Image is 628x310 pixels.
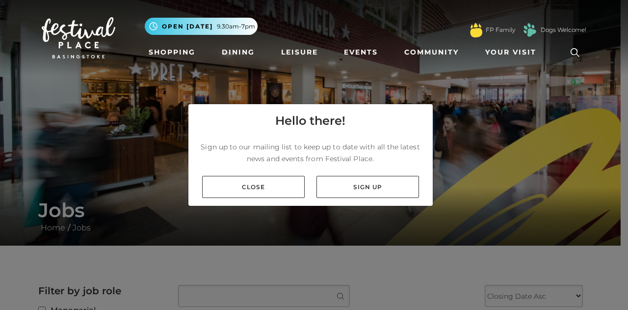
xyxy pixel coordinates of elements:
span: 9.30am-7pm [217,22,255,31]
span: Open [DATE] [162,22,213,31]
a: Dining [218,43,259,61]
img: Festival Place Logo [42,17,115,58]
h4: Hello there! [275,112,345,130]
p: Sign up to our mailing list to keep up to date with all the latest news and events from Festival ... [196,141,425,165]
a: Dogs Welcome! [541,26,586,34]
a: Leisure [277,43,322,61]
a: Close [202,176,305,198]
a: Sign up [316,176,419,198]
button: Open [DATE] 9.30am-7pm [145,18,258,35]
a: Your Visit [481,43,545,61]
a: Shopping [145,43,199,61]
a: Community [400,43,463,61]
a: FP Family [486,26,515,34]
span: Your Visit [485,47,536,57]
a: Events [340,43,382,61]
